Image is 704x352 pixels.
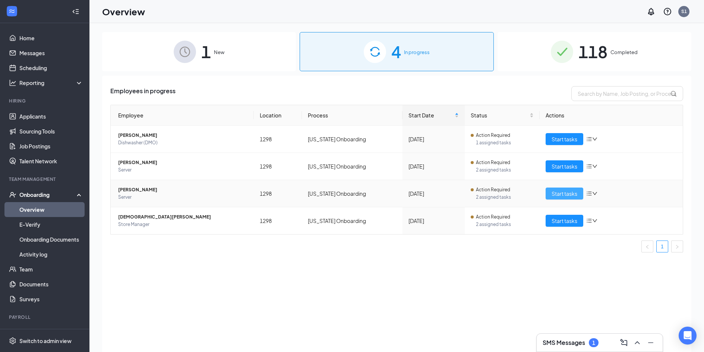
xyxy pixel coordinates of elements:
[19,139,83,154] a: Job Postings
[391,39,401,65] span: 4
[476,221,534,228] span: 2 assigned tasks
[9,79,16,87] svg: Analysis
[254,153,302,180] td: 1298
[9,176,82,182] div: Team Management
[592,340,595,346] div: 1
[19,202,83,217] a: Overview
[681,8,687,15] div: S1
[578,39,607,65] span: 118
[408,162,459,170] div: [DATE]
[552,162,577,170] span: Start tasks
[9,191,16,198] svg: UserCheck
[19,247,83,262] a: Activity log
[586,218,592,224] span: bars
[118,166,248,174] span: Server
[302,207,402,234] td: [US_STATE] Onboarding
[302,105,402,126] th: Process
[19,325,83,340] a: PayrollCrown
[118,132,248,139] span: [PERSON_NAME]
[546,188,583,199] button: Start tasks
[663,7,672,16] svg: QuestionInfo
[592,218,597,223] span: down
[408,135,459,143] div: [DATE]
[619,338,628,347] svg: ComposeMessage
[19,232,83,247] a: Onboarding Documents
[476,166,534,174] span: 2 assigned tasks
[110,86,176,101] span: Employees in progress
[633,338,642,347] svg: ChevronUp
[19,60,83,75] a: Scheduling
[302,153,402,180] td: [US_STATE] Onboarding
[19,109,83,124] a: Applicants
[19,79,83,87] div: Reporting
[19,337,72,345] div: Switch to admin view
[118,139,248,147] span: Dishwasher (DMO)
[546,160,583,172] button: Start tasks
[102,5,145,18] h1: Overview
[546,215,583,227] button: Start tasks
[408,189,459,198] div: [DATE]
[647,7,656,16] svg: Notifications
[476,132,510,139] span: Action Required
[19,277,83,292] a: Documents
[254,180,302,207] td: 1298
[471,111,528,119] span: Status
[254,105,302,126] th: Location
[586,191,592,197] span: bars
[19,262,83,277] a: Team
[201,39,211,65] span: 1
[404,48,430,56] span: In progress
[645,245,650,249] span: left
[679,327,697,345] div: Open Intercom Messenger
[19,124,83,139] a: Sourcing Tools
[111,105,254,126] th: Employee
[19,292,83,307] a: Surveys
[476,139,534,147] span: 1 assigned tasks
[552,217,577,225] span: Start tasks
[476,213,510,221] span: Action Required
[610,48,638,56] span: Completed
[543,339,585,347] h3: SMS Messages
[72,8,79,15] svg: Collapse
[657,241,668,252] a: 1
[465,105,540,126] th: Status
[302,180,402,207] td: [US_STATE] Onboarding
[19,31,83,45] a: Home
[641,241,653,252] li: Previous Page
[214,48,224,56] span: New
[618,337,630,349] button: ComposeMessage
[302,126,402,153] td: [US_STATE] Onboarding
[476,159,510,166] span: Action Required
[19,191,77,198] div: Onboarding
[118,159,248,166] span: [PERSON_NAME]
[552,135,577,143] span: Start tasks
[586,136,592,142] span: bars
[254,207,302,234] td: 1298
[586,163,592,169] span: bars
[19,45,83,60] a: Messages
[675,245,679,249] span: right
[8,7,16,15] svg: WorkstreamLogo
[592,164,597,169] span: down
[552,189,577,198] span: Start tasks
[254,126,302,153] td: 1298
[641,241,653,252] button: left
[476,194,534,201] span: 2 assigned tasks
[9,98,82,104] div: Hiring
[592,191,597,196] span: down
[645,337,657,349] button: Minimize
[118,194,248,201] span: Server
[118,221,248,228] span: Store Manager
[476,186,510,194] span: Action Required
[9,314,82,320] div: Payroll
[9,337,16,345] svg: Settings
[19,154,83,169] a: Talent Network
[671,241,683,252] button: right
[408,111,453,119] span: Start Date
[631,337,643,349] button: ChevronUp
[592,136,597,142] span: down
[118,213,248,221] span: [DEMOGRAPHIC_DATA][PERSON_NAME]
[118,186,248,194] span: [PERSON_NAME]
[646,338,655,347] svg: Minimize
[408,217,459,225] div: [DATE]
